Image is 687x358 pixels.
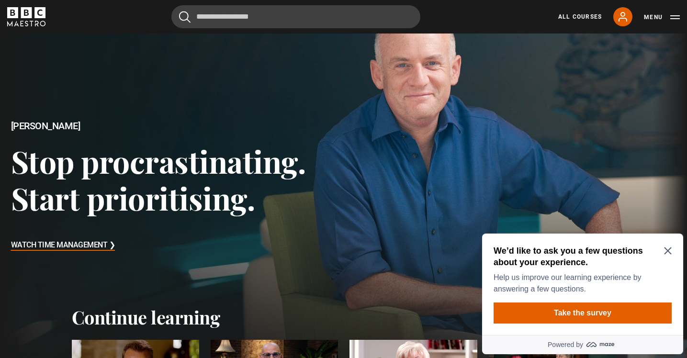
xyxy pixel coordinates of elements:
p: Help us improve our learning experience by answering a few questions. [15,42,190,65]
button: Close Maze Prompt [186,17,193,25]
div: Optional study invitation [4,4,205,124]
h2: We’d like to ask you a few questions about your experience. [15,15,190,38]
a: All Courses [558,12,602,21]
button: Toggle navigation [644,12,680,22]
h3: Watch Time Management ❯ [11,238,115,253]
h2: Continue learning [72,306,616,328]
button: Take the survey [15,73,193,94]
a: Powered by maze [4,105,205,124]
button: Submit the search query [179,11,191,23]
input: Search [171,5,420,28]
h3: Stop procrastinating. Start prioritising. [11,143,344,217]
h2: [PERSON_NAME] [11,121,344,132]
svg: BBC Maestro [7,7,45,26]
